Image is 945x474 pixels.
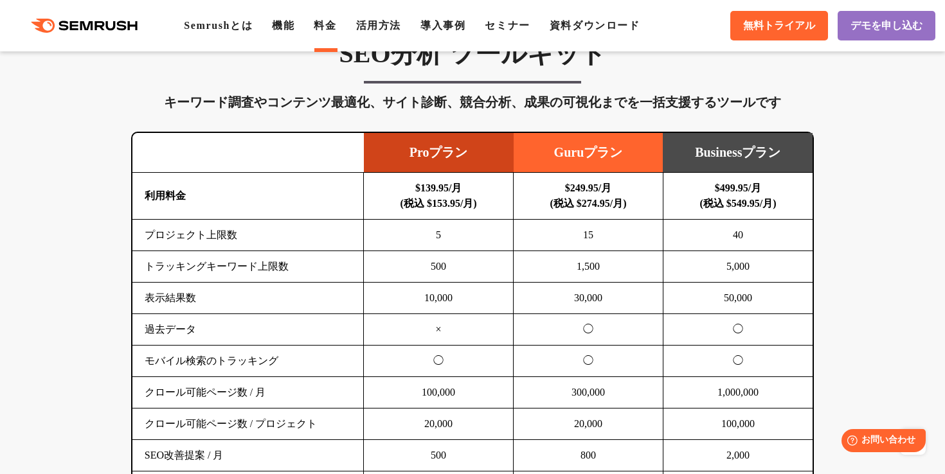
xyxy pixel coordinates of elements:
[550,182,626,209] b: $249.95/月 (税込 $274.95/月)
[132,251,364,283] td: トラッキングキーワード上限数
[272,20,294,31] a: 機能
[514,408,663,440] td: 20,000
[663,283,813,314] td: 50,000
[730,11,828,40] a: 無料トライアル
[132,440,364,471] td: SEO改善提案 / 月
[364,133,514,173] td: Proプラン
[33,33,148,45] div: ドメイン: [DOMAIN_NAME]
[149,77,207,85] div: キーワード流入
[550,20,640,31] a: 資料ダウンロード
[514,283,663,314] td: 30,000
[132,220,364,251] td: プロジェクト上限数
[663,346,813,377] td: ◯
[132,283,364,314] td: 表示結果数
[132,314,364,346] td: 過去データ
[184,20,253,31] a: Semrushとは
[851,19,923,33] span: デモを申し込む
[663,377,813,408] td: 1,000,000
[663,133,813,173] td: Businessプラン
[364,440,514,471] td: 500
[663,440,813,471] td: 2,000
[420,20,465,31] a: 導入事例
[514,251,663,283] td: 1,500
[132,377,364,408] td: クロール可能ページ数 / 月
[364,283,514,314] td: 10,000
[663,408,813,440] td: 100,000
[131,38,815,70] h3: SEO分析 ツールキット
[514,377,663,408] td: 300,000
[356,20,401,31] a: 活用方法
[364,346,514,377] td: ◯
[485,20,530,31] a: セミナー
[132,346,364,377] td: モバイル検索のトラッキング
[364,251,514,283] td: 500
[663,251,813,283] td: 5,000
[663,220,813,251] td: 40
[514,220,663,251] td: 15
[145,190,186,201] b: 利用料金
[514,346,663,377] td: ◯
[838,11,935,40] a: デモを申し込む
[132,408,364,440] td: クロール可能ページ数 / プロジェクト
[364,408,514,440] td: 20,000
[135,76,145,86] img: tab_keywords_by_traffic_grey.svg
[401,182,477,209] b: $139.95/月 (税込 $153.95/月)
[131,92,815,112] div: キーワード調査やコンテンツ最適化、サイト診断、競合分析、成果の可視化までを一括支援するツールです
[831,424,931,460] iframe: Help widget launcher
[700,182,777,209] b: $499.95/月 (税込 $549.95/月)
[364,220,514,251] td: 5
[514,133,663,173] td: Guruプラン
[514,440,663,471] td: 800
[21,33,31,45] img: website_grey.svg
[743,19,815,33] span: 無料トライアル
[44,76,54,86] img: tab_domain_overview_orange.svg
[364,377,514,408] td: 100,000
[663,314,813,346] td: ◯
[21,21,31,31] img: logo_orange.svg
[314,20,336,31] a: 料金
[514,314,663,346] td: ◯
[36,21,63,31] div: v 4.0.25
[364,314,514,346] td: ×
[58,77,107,85] div: ドメイン概要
